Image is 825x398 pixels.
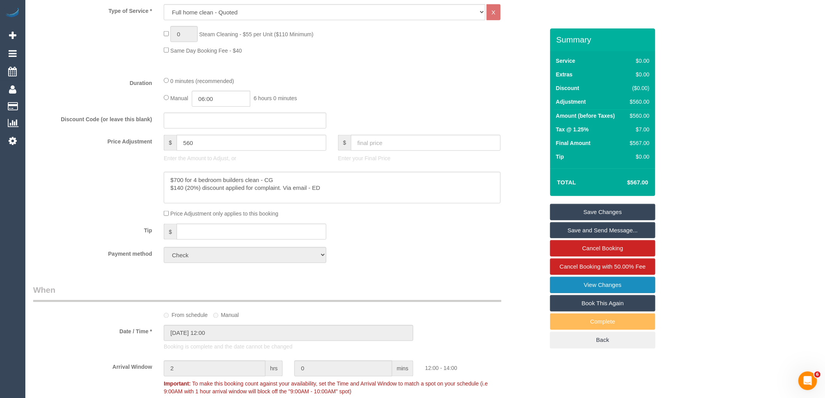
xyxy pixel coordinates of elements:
div: $560.00 [627,98,649,106]
p: Booking is complete and the date cannot be changed [164,343,501,351]
input: From schedule [164,313,169,318]
p: Enter the Amount to Adjust, or [164,154,326,162]
legend: When [33,285,501,302]
label: Service [556,57,575,65]
label: Arrival Window [27,361,158,371]
div: $0.00 [627,71,649,78]
label: From schedule [164,309,208,319]
label: Adjustment [556,98,586,106]
label: Amount (before Taxes) [556,112,615,120]
span: Cancel Booking with 50.00% Fee [559,263,646,270]
a: Cancel Booking [550,240,655,256]
label: Tax @ 1.25% [556,126,589,133]
span: Same Day Booking Fee - $40 [170,48,242,54]
label: Payment method [27,247,158,258]
label: Tip [27,224,158,234]
label: Manual [213,309,239,319]
h3: Summary [556,35,652,44]
div: $0.00 [627,57,649,65]
div: ($0.00) [627,84,649,92]
span: 0 minutes (recommended) [170,78,234,84]
label: Date / Time * [27,325,158,336]
a: Save Changes [550,204,655,220]
a: Back [550,332,655,348]
input: Manual [213,313,218,318]
span: 6 [814,371,821,378]
label: Tip [556,153,564,161]
h4: $567.00 [604,179,648,186]
span: $ [164,224,177,240]
strong: Important: [164,381,191,387]
span: 6 hours 0 minutes [254,95,297,101]
input: DD/MM/YYYY HH:MM [164,325,413,341]
div: $560.00 [627,112,649,120]
iframe: Intercom live chat [798,371,817,390]
a: Cancel Booking with 50.00% Fee [550,258,655,275]
input: final price [351,135,501,151]
label: Type of Service * [27,4,158,15]
a: Save and Send Message... [550,222,655,239]
strong: Total [557,179,576,186]
div: $7.00 [627,126,649,133]
span: Price Adjustment only applies to this booking [170,211,278,217]
span: Steam Cleaning - $55 per Unit ($110 Minimum) [199,31,313,37]
div: $567.00 [627,139,649,147]
span: mins [392,361,414,377]
a: View Changes [550,277,655,293]
label: Discount Code (or leave this blank) [27,113,158,123]
label: Final Amount [556,139,591,147]
p: Enter your Final Price [338,154,501,162]
div: $0.00 [627,153,649,161]
label: Duration [27,76,158,87]
span: $ [164,135,177,151]
span: To make this booking count against your availability, set the Time and Arrival Window to match a ... [164,381,488,395]
span: $ [338,135,351,151]
span: Manual [170,95,188,101]
span: hrs [266,361,283,377]
a: Book This Again [550,295,655,311]
label: Price Adjustment [27,135,158,145]
div: 12:00 - 14:00 [419,361,550,372]
label: Extras [556,71,573,78]
img: Automaid Logo [5,8,20,19]
label: Discount [556,84,579,92]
